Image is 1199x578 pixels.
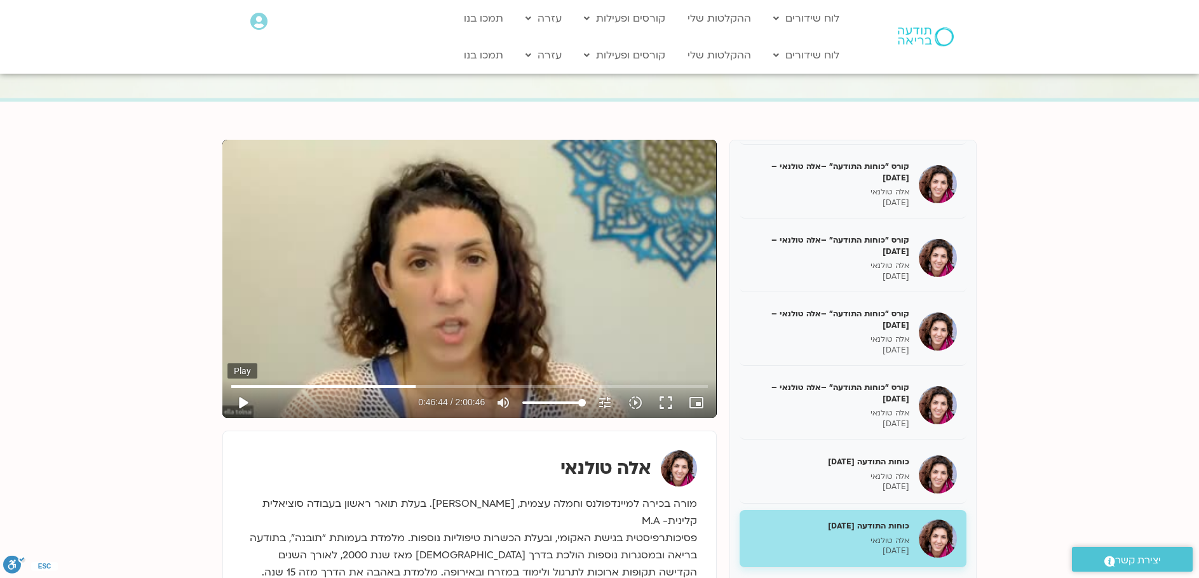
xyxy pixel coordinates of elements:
[749,271,909,282] p: [DATE]
[919,165,957,203] img: קורס "כוחות התודעה" –אלה טולנאי – 03/06/25
[919,455,957,494] img: כוחות התודעה 8.7.25
[749,481,909,492] p: [DATE]
[1072,547,1193,572] a: יצירת קשר
[749,345,909,356] p: [DATE]
[749,456,909,467] h5: כוחות התודעה [DATE]
[919,386,957,424] img: קורס "כוחות התודעה" –אלה טולנאי –1/7/25
[749,334,909,345] p: אלה טולנאי
[749,408,909,419] p: אלה טולנאי
[749,382,909,405] h5: קורס "כוחות התודעה" –אלה טולנאי –[DATE]
[749,198,909,208] p: [DATE]
[681,43,757,67] a: ההקלטות שלי
[898,27,954,46] img: תודעה בריאה
[560,456,651,480] strong: אלה טולנאי
[1115,552,1161,569] span: יצירת קשר
[519,43,568,67] a: עזרה
[749,308,909,331] h5: קורס "כוחות התודעה" –אלה טולנאי – [DATE]
[749,471,909,482] p: אלה טולנאי
[749,187,909,198] p: אלה טולנאי
[749,260,909,271] p: אלה טולנאי
[749,535,909,546] p: אלה טולנאי
[749,520,909,532] h5: כוחות התודעה [DATE]
[919,520,957,558] img: כוחות התודעה 15.7.25
[919,239,957,277] img: קורס "כוחות התודעה" –אלה טולנאי – 17/06/25
[749,546,909,556] p: [DATE]
[457,6,510,30] a: תמכו בנו
[457,43,510,67] a: תמכו בנו
[578,43,672,67] a: קורסים ופעילות
[681,6,757,30] a: ההקלטות שלי
[749,234,909,257] h5: קורס "כוחות התודעה" –אלה טולנאי – [DATE]
[767,43,846,67] a: לוח שידורים
[519,6,568,30] a: עזרה
[919,313,957,351] img: קורס "כוחות התודעה" –אלה טולנאי – 24/06/25
[578,6,672,30] a: קורסים ופעילות
[661,450,697,487] img: אלה טולנאי
[767,6,846,30] a: לוח שידורים
[749,419,909,429] p: [DATE]
[749,161,909,184] h5: קורס "כוחות התודעה" –אלה טולנאי – [DATE]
